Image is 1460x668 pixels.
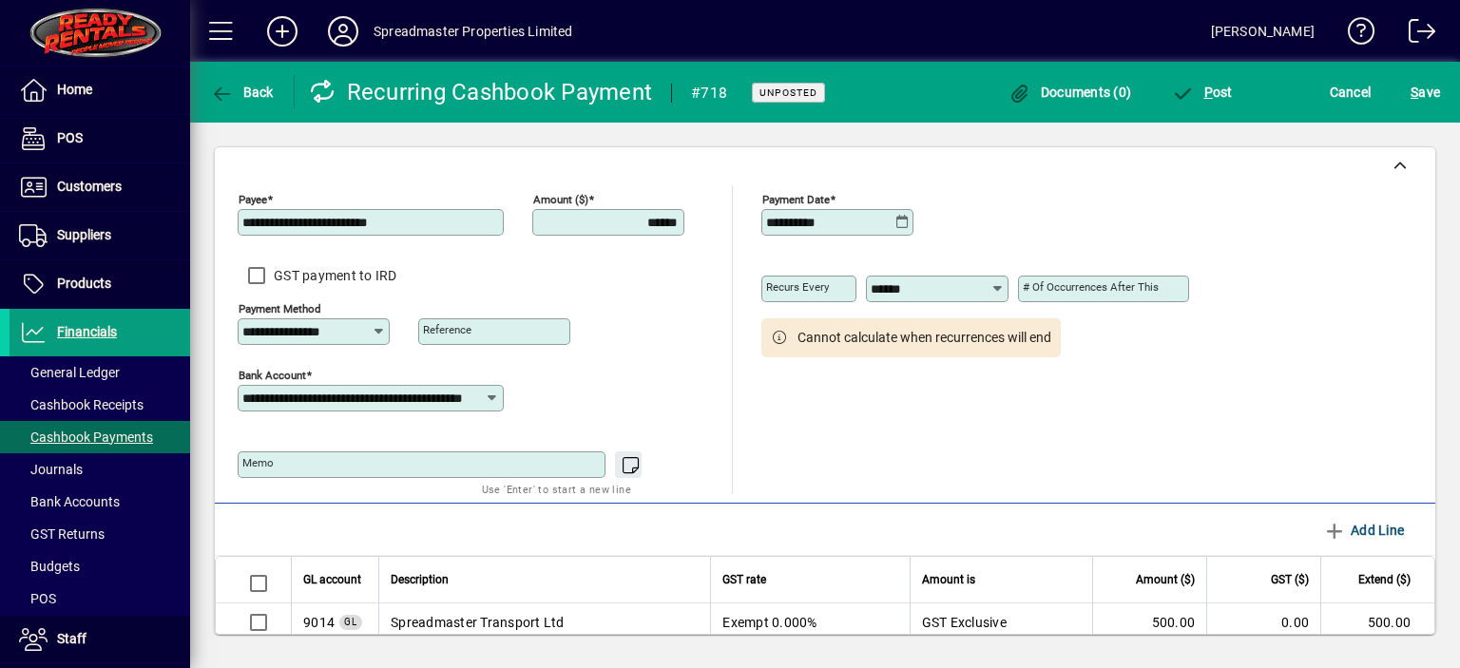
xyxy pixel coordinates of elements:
td: 0.00 [1206,603,1320,641]
app-page-header-button: Back [190,75,295,109]
span: Amount is [922,569,975,590]
a: POS [10,115,190,162]
a: GST Returns [10,518,190,550]
a: Suppliers [10,212,190,259]
span: Products [57,276,111,291]
div: [PERSON_NAME] [1211,16,1315,47]
span: Unposted [759,86,817,99]
button: Save [1406,75,1445,109]
td: Spreadmaster Transport Ltd [378,603,710,641]
span: ave [1411,77,1440,107]
span: POS [57,130,83,145]
span: Add Line [1323,515,1405,545]
span: POS [19,591,56,606]
span: Extend ($) [1358,569,1411,590]
span: ost [1171,85,1233,100]
span: Bank Accounts [19,494,120,509]
div: #718 [691,78,727,108]
a: Knowledge Base [1334,4,1375,66]
mat-hint: Use 'Enter' to start a new line [482,478,631,500]
td: 500.00 [1092,603,1206,641]
a: Cashbook Payments [10,421,190,453]
button: Profile [313,14,374,48]
button: Cancel [1325,75,1376,109]
button: Back [205,75,279,109]
span: GL account [303,569,361,590]
button: Add [252,14,313,48]
td: GST Exclusive [910,603,1092,641]
span: General Ledger [19,365,120,380]
a: Budgets [10,550,190,582]
label: GST payment to IRD [270,266,397,285]
a: Products [10,260,190,308]
a: Cashbook Receipts [10,389,190,421]
a: General Ledger [10,356,190,389]
a: POS [10,582,190,615]
mat-label: # of occurrences after this [1023,280,1159,294]
button: Add Line [1316,513,1412,547]
td: 500.00 [1320,603,1434,641]
span: GL [344,617,357,627]
span: Staff [57,631,86,646]
span: Cancel [1330,77,1372,107]
span: GST ($) [1271,569,1309,590]
mat-label: Payment Date [762,193,830,206]
span: S [1411,85,1418,100]
mat-label: Memo [242,456,274,469]
mat-label: Amount ($) [533,193,588,206]
a: Customers [10,163,190,211]
span: Customers [57,179,122,194]
a: Home [10,67,190,114]
td: Exempt 0.000% [710,603,909,641]
span: Cannot calculate when recurrences will end [797,328,1051,348]
span: Suppliers [57,227,111,242]
span: GST Returns [19,526,105,542]
div: Spreadmaster Properties Limited [374,16,572,47]
span: Back [210,85,274,100]
mat-label: Payment method [239,302,321,315]
mat-label: Payee [239,193,267,206]
span: Home [57,82,92,97]
mat-label: Bank Account [239,369,306,382]
span: Documents (0) [1008,85,1131,100]
span: GST rate [722,569,766,590]
div: Recurring Cashbook Payment [309,77,653,107]
span: P [1204,85,1213,100]
button: Post [1166,75,1238,109]
a: Journals [10,453,190,486]
span: Spreadmaster Transport Ltd [303,613,335,632]
a: Logout [1394,4,1436,66]
span: Journals [19,462,83,477]
a: Bank Accounts [10,486,190,518]
span: Cashbook Receipts [19,397,144,412]
button: Documents (0) [1003,75,1136,109]
mat-label: Reference [423,323,471,336]
span: Description [391,569,449,590]
span: Amount ($) [1136,569,1195,590]
span: Cashbook Payments [19,429,153,445]
span: Budgets [19,559,80,574]
a: Staff [10,616,190,663]
span: Financials [57,324,117,339]
mat-label: Recurs every [766,280,829,294]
